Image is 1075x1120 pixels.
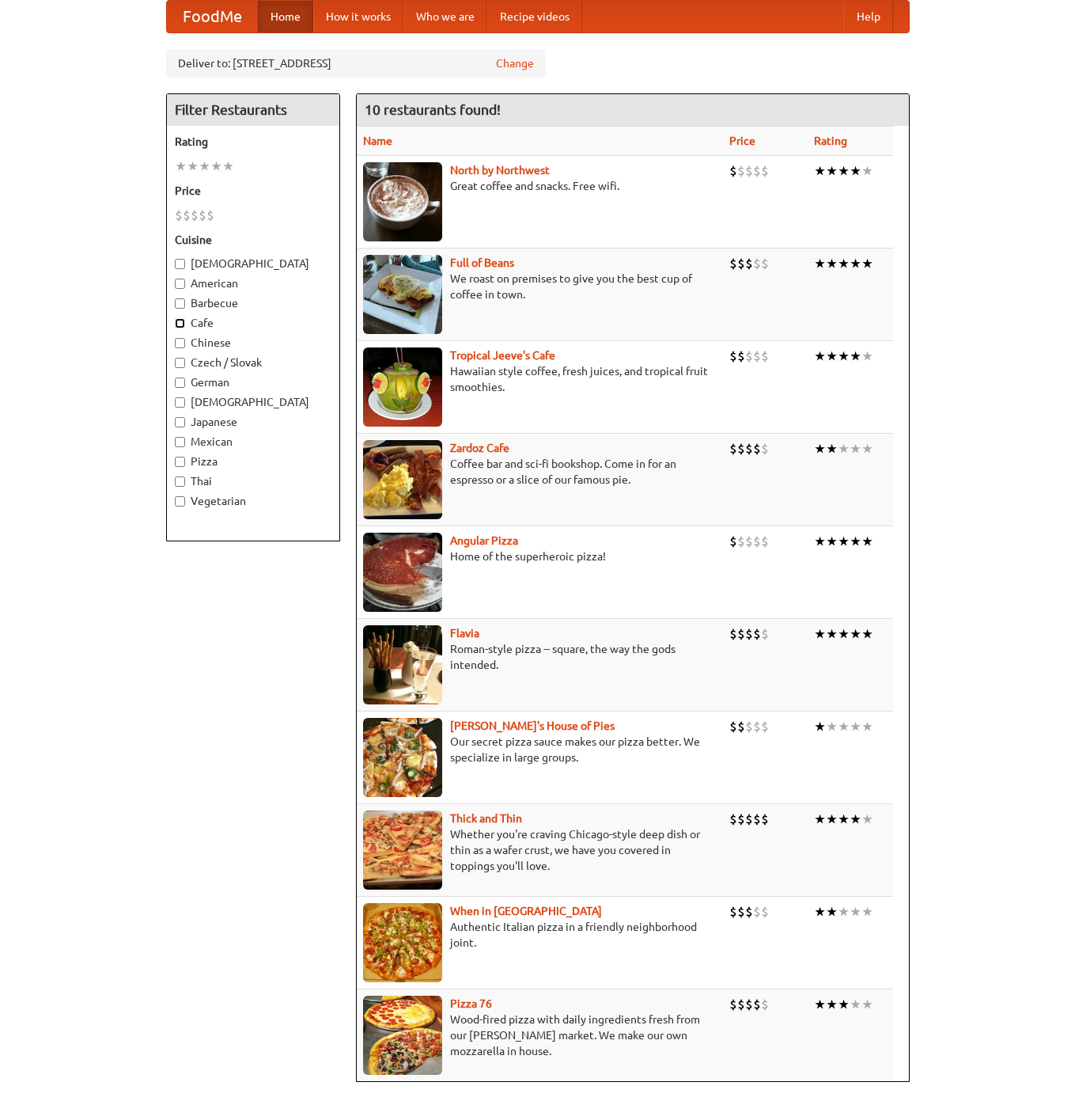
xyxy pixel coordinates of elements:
li: ★ [850,811,861,828]
label: Japanese [175,414,331,430]
li: $ [729,811,737,828]
label: Thai [175,473,331,489]
label: Mexican [175,434,331,450]
li: ★ [222,158,234,175]
li: $ [729,347,737,365]
a: Rating [814,135,847,147]
li: $ [761,718,769,735]
li: $ [737,811,745,828]
li: ★ [850,347,861,365]
img: north.jpg [363,162,442,241]
li: $ [737,255,745,272]
a: Who we are [403,1,487,32]
b: Full of Beans [450,256,514,269]
a: Change [496,55,534,71]
a: Tropical Jeeve's Cafe [450,349,555,362]
li: ★ [814,255,826,272]
li: ★ [861,811,873,828]
li: ★ [838,996,850,1013]
li: ★ [814,440,826,457]
li: ★ [850,903,861,921]
a: When in [GEOGRAPHIC_DATA] [450,905,602,917]
li: ★ [175,158,187,175]
li: ★ [210,158,222,175]
h5: Cuisine [175,232,331,248]
li: ★ [861,162,873,180]
a: North by Northwest [450,164,550,177]
li: $ [761,996,769,1013]
li: ★ [850,625,861,643]
li: ★ [826,533,838,550]
li: $ [737,718,745,735]
li: ★ [826,440,838,457]
a: FoodMe [167,1,258,32]
li: $ [737,347,745,365]
li: $ [753,440,761,457]
a: Angular Pizza [450,534,518,547]
li: $ [191,207,199,224]
label: Cafe [175,315,331,331]
p: Authentic Italian pizza in a friendly neighborhood joint. [363,919,717,951]
li: $ [753,255,761,272]
a: Home [258,1,313,32]
li: $ [745,996,753,1013]
a: Zardoz Cafe [450,442,509,454]
input: [DEMOGRAPHIC_DATA] [175,259,185,269]
li: ★ [814,996,826,1013]
li: ★ [838,533,850,550]
li: $ [737,903,745,921]
input: Czech / Slovak [175,358,185,368]
div: Deliver to: [STREET_ADDRESS] [166,49,546,78]
img: jeeves.jpg [363,347,442,427]
img: pizza76.jpg [363,996,442,1075]
li: $ [745,625,753,643]
b: Thick and Thin [450,812,522,825]
li: $ [745,255,753,272]
li: $ [737,996,745,1013]
li: $ [206,207,214,224]
li: $ [745,440,753,457]
li: $ [753,625,761,643]
p: Wood-fired pizza with daily ingredients fresh from our [PERSON_NAME] market. We make our own mozz... [363,1012,717,1059]
li: ★ [199,158,210,175]
input: American [175,279,185,289]
li: ★ [838,625,850,643]
li: ★ [187,158,199,175]
li: $ [761,811,769,828]
li: ★ [850,255,861,272]
li: $ [753,347,761,365]
li: $ [761,347,769,365]
li: ★ [826,718,838,735]
li: $ [745,162,753,180]
a: Price [729,135,755,147]
li: ★ [826,162,838,180]
li: ★ [838,347,850,365]
ng-pluralize: 10 restaurants found! [365,102,501,117]
li: $ [761,625,769,643]
input: Japanese [175,417,185,427]
li: $ [745,718,753,735]
img: flavia.jpg [363,625,442,704]
p: Coffee bar and sci-fi bookshop. Come in for an espresso or a slice of our famous pie. [363,456,717,488]
input: Barbecue [175,298,185,309]
li: $ [753,162,761,180]
input: Mexican [175,437,185,447]
li: $ [737,533,745,550]
li: $ [761,162,769,180]
b: Pizza 76 [450,997,492,1010]
li: $ [753,903,761,921]
li: ★ [814,625,826,643]
li: ★ [826,347,838,365]
li: ★ [838,811,850,828]
li: ★ [826,255,838,272]
p: Our secret pizza sauce makes our pizza better. We specialize in large groups. [363,734,717,765]
li: ★ [861,255,873,272]
label: [DEMOGRAPHIC_DATA] [175,394,331,410]
p: Great coffee and snacks. Free wifi. [363,178,717,194]
input: Pizza [175,457,185,467]
li: $ [753,718,761,735]
li: ★ [814,903,826,921]
p: Whether you're craving Chicago-style deep dish or thin as a wafer crust, we have you covered in t... [363,826,717,874]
